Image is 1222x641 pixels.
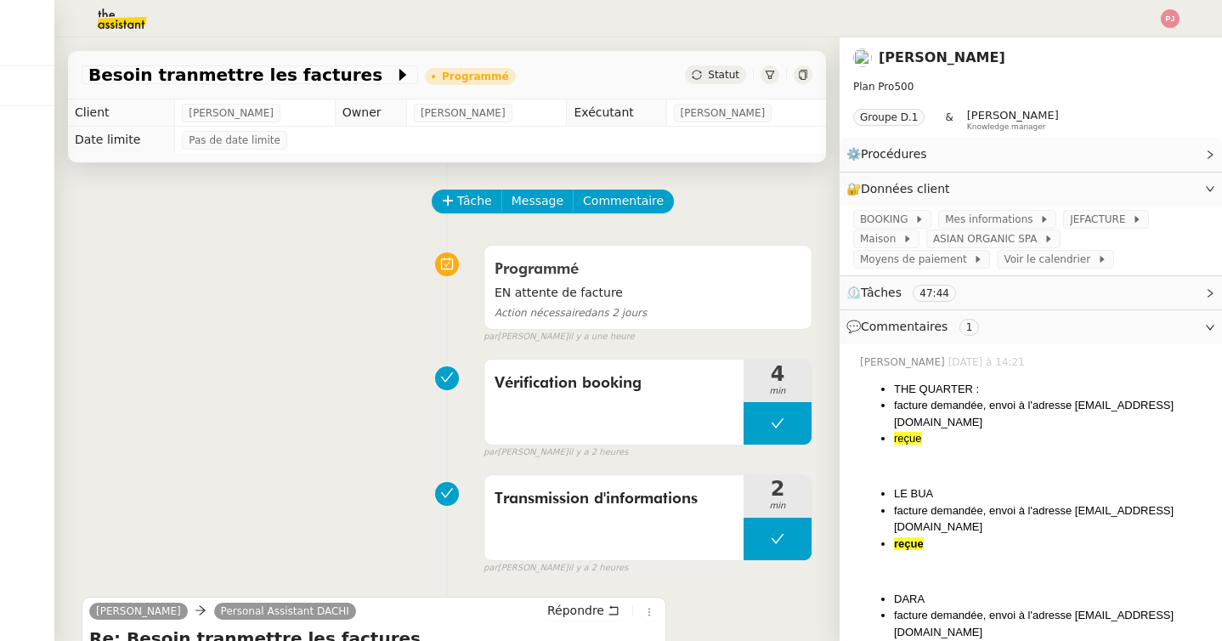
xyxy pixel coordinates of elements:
span: Mes informations [945,211,1039,228]
nz-tag: 47:44 [913,285,956,302]
span: ⏲️ [846,286,970,299]
small: [PERSON_NAME] [484,561,628,576]
span: 🔐 [846,179,957,199]
li: facture demandée, envoi à l'adresse [EMAIL_ADDRESS][DOMAIN_NAME] [894,607,1208,640]
td: Client [68,99,175,127]
button: Commentaire [573,190,674,213]
span: JEFACTURE [1070,211,1132,228]
span: Pas de date limite [189,132,280,149]
span: il y a 2 heures [569,561,629,576]
span: Répondre [547,602,604,619]
app-user-label: Knowledge manager [967,109,1059,131]
span: 💬 [846,320,986,333]
span: Plan Pro [853,81,894,93]
div: 💬Commentaires 1 [840,310,1222,343]
span: reçue [894,432,922,445]
span: 2 [744,479,812,499]
span: ASIAN ORGANIC SPA [933,230,1044,247]
span: Statut [708,69,739,81]
span: [PERSON_NAME] [189,105,274,122]
div: ⚙️Procédures [840,138,1222,171]
span: Commentaire [583,191,664,211]
span: dans 2 jours [495,307,647,319]
span: min [744,384,812,399]
li: THE QUARTER : [894,381,1208,398]
a: [PERSON_NAME] [879,49,1005,65]
li: LE BUA [894,485,1208,502]
td: Date limite [68,127,175,154]
a: [PERSON_NAME] [89,604,188,619]
span: ⚙️ [846,145,935,164]
span: [DATE] à 14:21 [948,355,1028,370]
img: users%2F7nLfdXEOePNsgCtodsK58jnyGKv1%2Favatar%2FIMG_1682.jpeg [853,48,872,67]
span: min [744,499,812,513]
small: [PERSON_NAME] [484,330,635,344]
td: Exécutant [567,99,666,127]
span: Knowledge manager [967,122,1046,132]
span: Personal Assistant DACHI [221,605,349,617]
strong: reçue [894,537,924,550]
span: Maison [860,230,902,247]
span: Tâche [457,191,492,211]
span: 4 [744,364,812,384]
span: EN attente de facture [495,283,801,303]
img: svg [1161,9,1180,28]
span: Programmé [495,262,579,277]
span: par [484,445,498,460]
span: [PERSON_NAME] [681,105,766,122]
span: Transmission d'informations [495,486,733,512]
span: & [945,109,953,131]
span: par [484,561,498,576]
span: Voir le calendrier [1004,251,1096,268]
span: 500 [894,81,914,93]
li: DARA [894,591,1208,608]
small: [PERSON_NAME] [484,445,628,460]
nz-tag: Groupe D.1 [853,109,925,126]
span: il y a 2 heures [569,445,629,460]
li: facture demandée, envoi à l'adresse [EMAIL_ADDRESS][DOMAIN_NAME] [894,397,1208,430]
td: Owner [335,99,406,127]
button: Message [501,190,574,213]
span: BOOKING [860,211,914,228]
button: Répondre [541,601,625,620]
span: Tâches [861,286,902,299]
span: Besoin tranmettre les factures [88,66,394,83]
span: [PERSON_NAME] [860,355,948,370]
span: Données client [861,182,950,196]
li: facture demandée, envoi à l'adresse [EMAIL_ADDRESS][DOMAIN_NAME] [894,502,1208,536]
span: Procédures [861,147,927,161]
nz-tag: 1 [959,319,980,336]
div: 🔐Données client [840,173,1222,206]
span: par [484,330,498,344]
div: Programmé [442,71,509,82]
span: Vérification booking [495,371,733,396]
span: [PERSON_NAME] [967,109,1059,122]
span: Commentaires [861,320,948,333]
span: Message [512,191,563,211]
span: Action nécessaire [495,307,585,319]
span: il y a une heure [569,330,635,344]
button: Tâche [432,190,502,213]
div: ⏲️Tâches 47:44 [840,276,1222,309]
span: [PERSON_NAME] [421,105,506,122]
span: Moyens de paiement [860,251,973,268]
